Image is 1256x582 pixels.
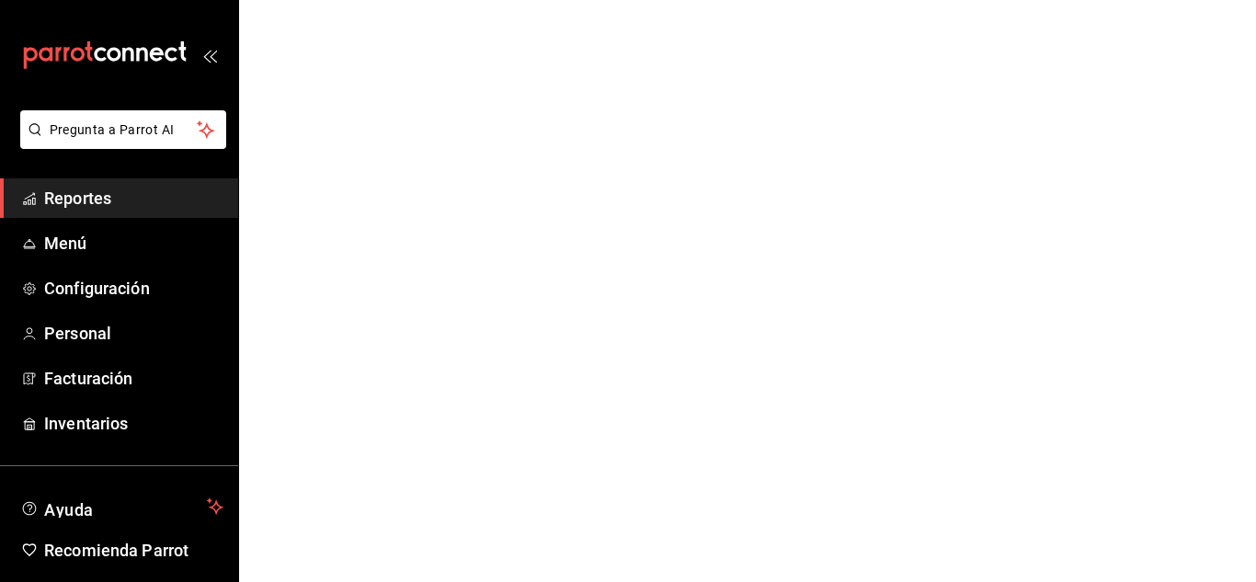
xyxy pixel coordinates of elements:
[44,496,200,518] span: Ayuda
[44,411,223,436] span: Inventarios
[44,538,223,563] span: Recomienda Parrot
[20,110,226,149] button: Pregunta a Parrot AI
[44,231,223,256] span: Menú
[44,276,223,301] span: Configuración
[44,366,223,391] span: Facturación
[50,120,198,140] span: Pregunta a Parrot AI
[44,186,223,211] span: Reportes
[13,133,226,153] a: Pregunta a Parrot AI
[44,321,223,346] span: Personal
[202,48,217,63] button: open_drawer_menu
